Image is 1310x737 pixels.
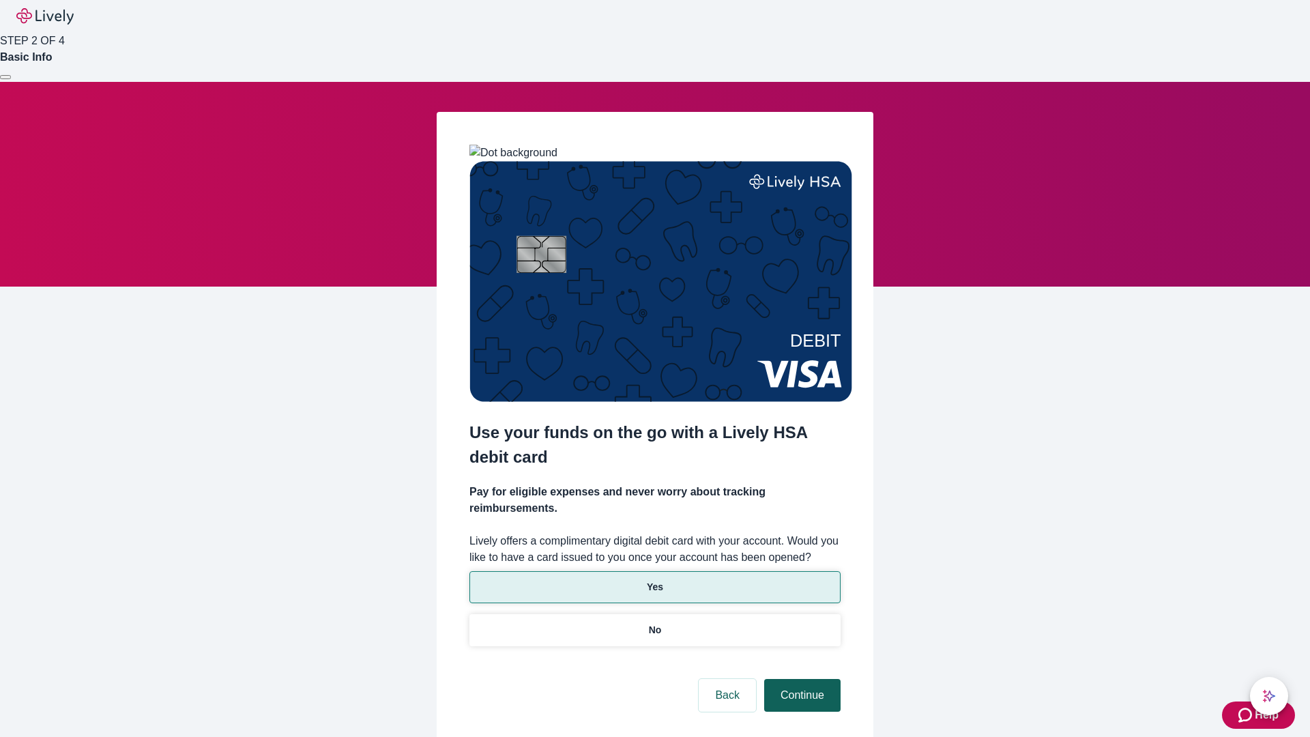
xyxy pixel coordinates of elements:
h4: Pay for eligible expenses and never worry about tracking reimbursements. [469,484,841,517]
p: No [649,623,662,637]
button: No [469,614,841,646]
button: chat [1250,677,1288,715]
h2: Use your funds on the go with a Lively HSA debit card [469,420,841,469]
img: Debit card [469,161,852,402]
button: Continue [764,679,841,712]
p: Yes [647,580,663,594]
img: Lively [16,8,74,25]
label: Lively offers a complimentary digital debit card with your account. Would you like to have a card... [469,533,841,566]
button: Yes [469,571,841,603]
svg: Zendesk support icon [1238,707,1255,723]
span: Help [1255,707,1279,723]
img: Dot background [469,145,557,161]
button: Back [699,679,756,712]
button: Zendesk support iconHelp [1222,702,1295,729]
svg: Lively AI Assistant [1262,689,1276,703]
